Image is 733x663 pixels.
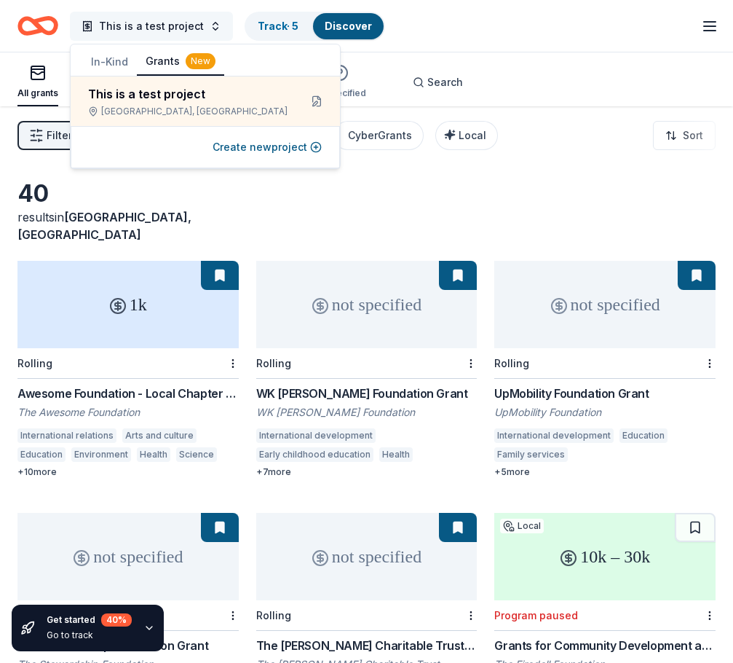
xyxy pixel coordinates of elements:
[17,121,84,150] button: Filter1
[494,261,716,478] a: not specifiedRollingUpMobility Foundation GrantUpMobility FoundationInternational developmentEduc...
[256,447,373,462] div: Early childhood education
[17,208,179,243] div: results
[17,385,239,402] div: Awesome Foundation - Local Chapter Grants
[256,637,478,654] div: The [PERSON_NAME] Charitable Trust Grant
[71,447,131,462] div: Environment
[17,405,239,420] div: The Awesome Foundation
[494,428,614,443] div: International development
[47,629,132,641] div: Go to track
[256,385,478,402] div: WK [PERSON_NAME] Foundation Grant
[494,261,716,348] div: not specified
[17,9,58,43] a: Home
[256,357,291,369] div: Rolling
[47,613,132,627] div: Get started
[494,385,716,402] div: UpMobility Foundation Grant
[494,405,716,420] div: UpMobility Foundation
[333,121,424,150] button: CyberGrants
[137,447,170,462] div: Health
[245,12,385,41] button: Track· 5Discover
[176,447,217,462] div: Science
[17,58,58,106] button: All grants
[435,121,498,150] button: Local
[82,49,137,75] button: In-Kind
[494,513,716,600] div: 10k – 30k
[47,127,72,144] span: Filter
[683,127,703,144] span: Sort
[494,357,529,369] div: Rolling
[256,428,376,443] div: International development
[619,428,667,443] div: Education
[256,513,478,600] div: not specified
[459,129,486,141] span: Local
[348,127,412,144] div: CyberGrants
[70,12,233,41] button: This is a test project
[99,17,204,35] span: This is a test project
[17,210,191,242] span: [GEOGRAPHIC_DATA], [GEOGRAPHIC_DATA]
[256,466,478,478] div: + 7 more
[494,609,578,621] div: Program paused
[17,447,66,462] div: Education
[17,357,52,369] div: Rolling
[653,121,716,150] button: Sort
[256,261,478,348] div: not specified
[494,637,716,654] div: Grants for Community Development and Entrepreneurship; Immigrant Issues and Human Rights & Enviro...
[122,428,197,443] div: Arts and culture
[256,609,291,621] div: Rolling
[17,179,179,208] div: 40
[494,466,716,478] div: + 5 more
[325,20,372,32] a: Discover
[379,447,413,462] div: Health
[17,428,116,443] div: International relations
[256,261,478,478] a: not specifiedRollingWK [PERSON_NAME] Foundation GrantWK [PERSON_NAME] FoundationInternational dev...
[258,20,298,32] a: Track· 5
[494,447,568,462] div: Family services
[88,85,288,103] div: This is a test project
[500,519,544,533] div: Local
[17,210,191,242] span: in
[17,261,239,478] a: 1kRollingAwesome Foundation - Local Chapter GrantsThe Awesome FoundationInternational relationsAr...
[137,48,224,76] button: Grants
[101,613,132,627] div: 40 %
[213,138,322,156] button: Create newproject
[88,106,288,117] div: [GEOGRAPHIC_DATA], [GEOGRAPHIC_DATA]
[427,74,463,91] span: Search
[256,405,478,420] div: WK [PERSON_NAME] Foundation
[401,68,475,97] button: Search
[17,466,239,478] div: + 10 more
[186,53,215,69] div: New
[17,513,239,600] div: not specified
[17,87,58,99] div: All grants
[17,261,239,348] div: 1k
